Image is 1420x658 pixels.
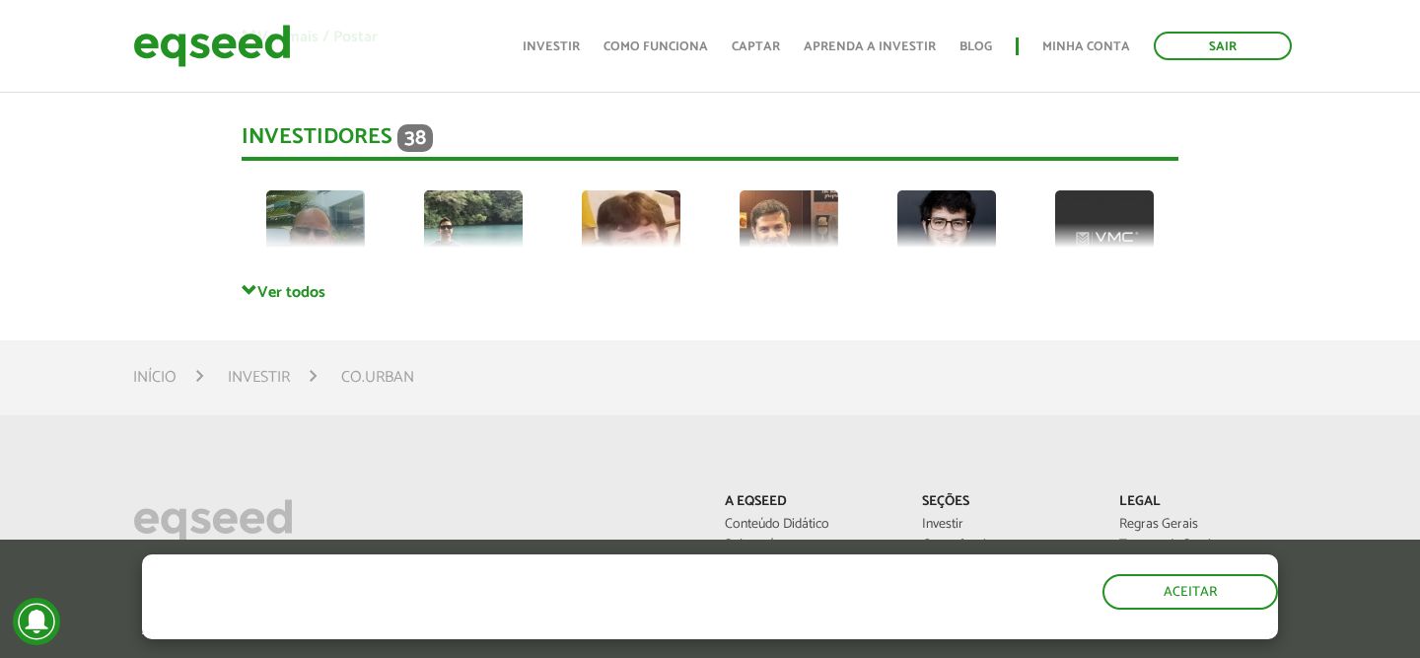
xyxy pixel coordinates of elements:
[397,124,433,152] span: 38
[242,282,1178,301] a: Ver todos
[133,370,177,386] a: Início
[922,494,1090,511] p: Seções
[1154,32,1292,60] a: Sair
[1102,574,1278,610] button: Aceitar
[341,364,414,391] li: Co.Urban
[897,190,996,289] img: picture-61607-1560438405.jpg
[1042,40,1130,53] a: Minha conta
[228,370,290,386] a: Investir
[142,554,823,616] h5: O site da EqSeed utiliza cookies para melhorar sua navegação.
[922,539,1090,552] a: Como funciona
[133,494,293,548] img: EqSeed Logo
[732,40,780,53] a: Captar
[582,190,680,289] img: picture-64201-1566554857.jpg
[266,190,365,289] img: picture-39313-1481646781.jpg
[1119,518,1287,532] a: Regras Gerais
[402,622,630,639] a: política de privacidade e de cookies
[740,190,838,289] img: picture-73573-1611603096.jpg
[1119,494,1287,511] p: Legal
[922,518,1090,532] a: Investir
[725,539,892,552] a: Sobre nós
[959,40,992,53] a: Blog
[804,40,936,53] a: Aprenda a investir
[523,40,580,53] a: Investir
[1055,190,1154,289] img: picture-100036-1732821753.png
[142,621,823,639] p: Ao clicar em "aceitar", você aceita nossa .
[1119,539,1287,552] a: Termos de Serviço
[424,190,523,289] img: picture-48702-1526493360.jpg
[242,124,1178,161] div: Investidores
[725,494,892,511] p: A EqSeed
[603,40,708,53] a: Como funciona
[725,518,892,532] a: Conteúdo Didático
[133,20,291,72] img: EqSeed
